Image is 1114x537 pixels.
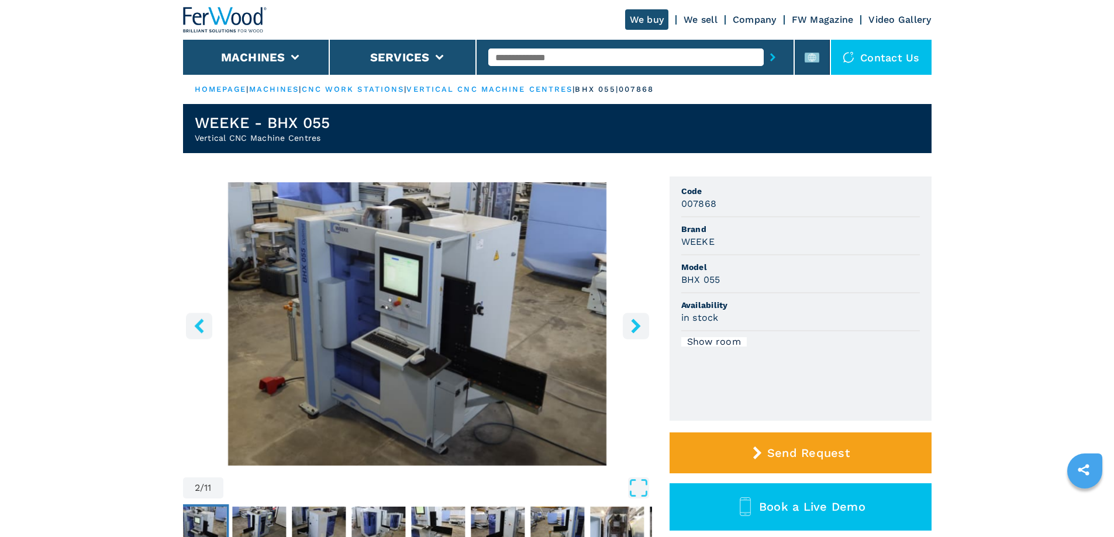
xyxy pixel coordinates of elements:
span: 11 [204,483,212,493]
button: right-button [623,313,649,339]
span: 2 [195,483,200,493]
span: | [572,85,575,93]
h3: BHX 055 [681,273,720,286]
p: 007868 [619,84,654,95]
div: Contact us [831,40,932,75]
button: Book a Live Demo [670,483,932,531]
span: | [299,85,301,93]
span: Brand [681,223,920,235]
button: left-button [186,313,212,339]
iframe: Chat [1064,484,1105,528]
img: Vertical CNC Machine Centres WEEKE BHX 055 [183,182,652,466]
button: Send Request [670,432,932,473]
div: Go to Slide 2 [183,182,652,466]
a: cnc work stations [302,85,405,93]
h3: WEEKE [681,235,715,248]
h3: 007868 [681,197,717,210]
a: sharethis [1069,455,1098,484]
span: | [246,85,249,93]
a: Company [733,14,777,25]
img: Ferwood [183,7,267,33]
a: We buy [625,9,669,30]
a: Video Gallery [868,14,931,25]
div: Show room [681,337,747,347]
a: vertical cnc machine centres [406,85,572,93]
a: FW Magazine [792,14,854,25]
h1: WEEKE - BHX 055 [195,113,330,132]
span: Model [681,261,920,273]
a: We sell [684,14,718,25]
a: machines [249,85,299,93]
button: submit-button [764,44,782,71]
span: / [200,483,204,493]
button: Machines [221,50,285,64]
button: Services [370,50,430,64]
button: Open Fullscreen [226,477,649,498]
h3: in stock [681,311,719,324]
span: Send Request [767,446,850,460]
span: Code [681,185,920,197]
img: Contact us [843,51,854,63]
a: HOMEPAGE [195,85,247,93]
h2: Vertical CNC Machine Centres [195,132,330,144]
span: Book a Live Demo [759,500,865,514]
span: | [404,85,406,93]
p: bhx 055 | [575,84,619,95]
span: Availability [681,299,920,311]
